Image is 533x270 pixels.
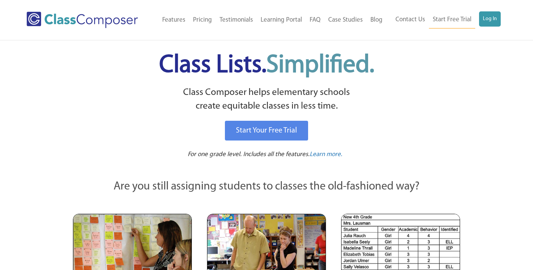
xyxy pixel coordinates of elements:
a: Testimonials [216,12,257,28]
nav: Header Menu [386,11,501,28]
img: Class Composer [27,12,138,28]
a: Case Studies [324,12,367,28]
span: Learn more. [310,151,342,158]
a: Log In [479,11,501,27]
a: Contact Us [392,11,429,28]
a: Blog [367,12,386,28]
span: Class Lists. [159,53,374,78]
a: FAQ [306,12,324,28]
a: Learning Portal [257,12,306,28]
span: For one grade level. Includes all the features. [188,151,310,158]
p: Are you still assigning students to classes the old-fashioned way? [73,178,460,195]
nav: Header Menu [152,12,386,28]
a: Pricing [189,12,216,28]
span: Start Your Free Trial [236,127,297,134]
a: Start Your Free Trial [225,121,308,141]
p: Class Composer helps elementary schools create equitable classes in less time. [72,86,462,114]
a: Features [158,12,189,28]
span: Simplified. [266,53,374,78]
a: Learn more. [310,150,342,159]
a: Start Free Trial [429,11,475,28]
